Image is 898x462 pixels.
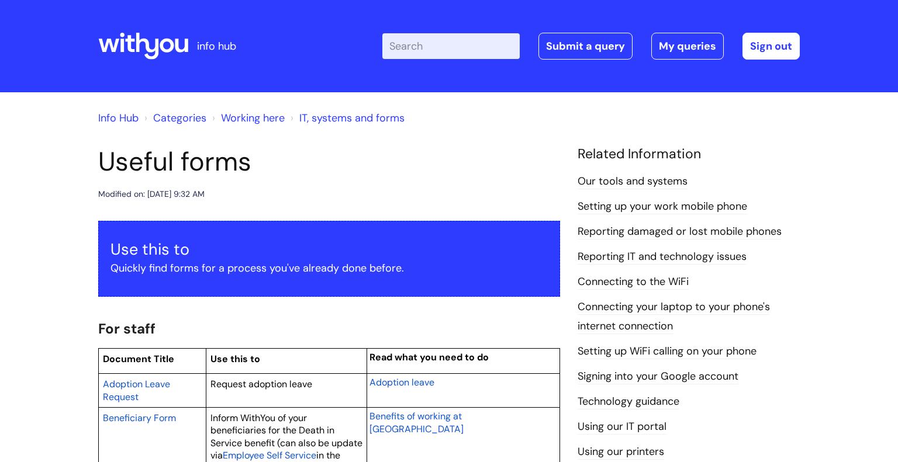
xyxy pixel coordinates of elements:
a: Signing into your Google account [578,369,738,384]
a: Setting up your work mobile phone [578,199,747,214]
a: Connecting your laptop to your phone's internet connection [578,300,770,334]
span: Employee Self Service [223,449,316,461]
span: Document Title [103,353,174,365]
li: Working here [209,109,285,127]
p: info hub [197,37,236,55]
li: Solution home [141,109,206,127]
span: Inform WithYou of your beneficiaries for the Death in Service benefit (can also be update via [210,412,362,462]
a: Benefits of working at [GEOGRAPHIC_DATA] [369,409,464,436]
a: Using our printers [578,444,664,460]
a: Beneficiary Form [103,411,176,425]
p: Quickly find forms for a process you've already done before. [110,259,548,277]
h1: Useful forms [98,146,560,178]
a: Adoption Leave Request [103,377,170,404]
h4: Related Information [578,146,800,162]
input: Search [382,33,520,59]
a: Reporting damaged or lost mobile phones [578,224,782,239]
a: Employee Self Service [223,448,316,462]
a: IT, systems and forms [299,111,405,125]
a: Reporting IT and technology issues [578,249,747,265]
a: Sign out [742,33,800,60]
div: Modified on: [DATE] 9:32 AM [98,187,205,202]
a: Setting up WiFi calling on your phone [578,344,757,359]
span: Adoption Leave Request [103,378,170,403]
span: Use this to [210,353,260,365]
span: For staff [98,319,156,338]
a: Working here [221,111,285,125]
a: My queries [651,33,724,60]
a: Connecting to the WiFi [578,275,689,290]
a: Categories [153,111,206,125]
a: Our tools and systems [578,174,688,189]
a: Adoption leave [369,375,434,389]
li: IT, systems and forms [288,109,405,127]
a: Technology guidance [578,394,679,409]
span: Read what you need to do [369,351,489,363]
span: Request adoption leave [210,378,312,390]
span: Beneficiary Form [103,412,176,424]
div: | - [382,33,800,60]
a: Info Hub [98,111,139,125]
a: Submit a query [538,33,633,60]
span: Adoption leave [369,376,434,388]
span: Benefits of working at [GEOGRAPHIC_DATA] [369,410,464,435]
h3: Use this to [110,240,548,259]
a: Using our IT portal [578,419,666,435]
